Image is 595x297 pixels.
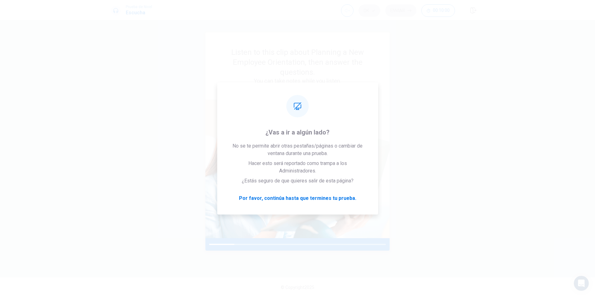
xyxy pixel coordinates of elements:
[220,77,375,85] h4: You can take notes while you listen.
[205,100,390,238] img: passage image
[220,47,375,85] div: Listen to this clip about Planning a New Employee Orientation, then answer the questions.
[433,8,450,13] span: 00:10:00
[126,9,152,16] h1: Escucha
[421,4,455,17] button: 00:10:00
[126,5,152,9] span: Prueba de Nivel
[281,285,314,290] span: © Copyright 2025
[574,276,589,291] div: Open Intercom Messenger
